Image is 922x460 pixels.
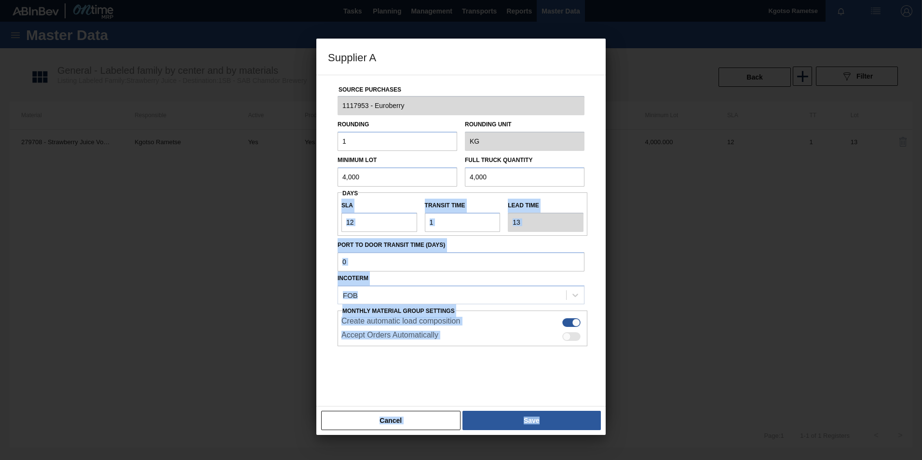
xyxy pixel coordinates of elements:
label: Incoterm [338,275,368,282]
span: Days [342,190,358,197]
div: This configuration enables automatic acceptance of the order on the supplier side [338,328,587,342]
label: SLA [341,199,417,213]
label: Transit time [425,199,501,213]
label: Rounding Unit [465,118,584,132]
label: Minimum Lot [338,157,377,163]
div: This setting enables the automatic creation of load composition on the supplier side if the order... [338,314,587,328]
h3: Supplier A [316,39,606,75]
div: FOB [343,291,358,299]
span: Monthly Material Group Settings [342,308,455,314]
label: Port to Door Transit Time (days) [338,238,584,252]
label: Accept Orders Automatically [341,331,438,342]
label: Source Purchases [339,86,401,93]
label: Create automatic load composition [341,317,460,328]
button: Cancel [321,411,461,430]
label: Full Truck Quantity [465,157,532,163]
label: Rounding [338,121,369,128]
button: Save [462,411,601,430]
label: Lead time [508,199,583,213]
